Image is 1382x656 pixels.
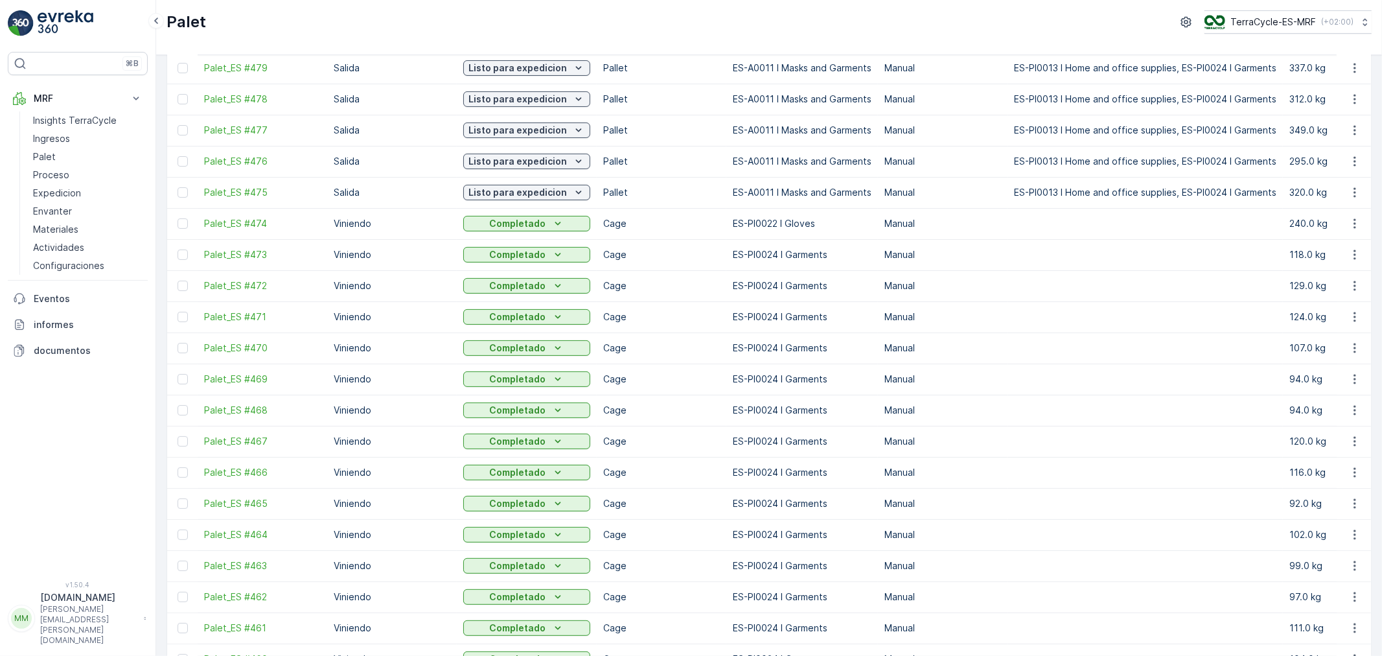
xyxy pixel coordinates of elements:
button: Completado [463,434,590,449]
p: Pallet [603,186,720,199]
span: Palet_ES #464 [204,528,321,541]
p: Manual [884,435,1001,448]
div: Toggle Row Selected [178,498,188,509]
div: Toggle Row Selected [178,312,188,322]
p: ES-PI0024 I Garments [733,310,871,323]
p: Pallet [603,93,720,106]
p: ES-A0011 I Masks and Garments [733,124,871,137]
p: Completado [490,404,546,417]
p: ES-PI0024 I Garments [733,591,871,603]
a: Palet [28,148,148,166]
p: ES-A0011 I Masks and Garments [733,186,871,199]
span: Palet_ES #474 [204,217,321,230]
span: Palet_ES #465 [204,497,321,510]
p: TerraCycle-ES-MRF [1230,16,1316,29]
p: Cage [603,310,720,323]
p: Manual [884,248,1001,261]
p: Completado [490,279,546,292]
p: Viniendo [334,217,450,230]
p: ( +02:00 ) [1321,17,1353,27]
p: ES-PI0013 I Home and office supplies, ES-PI0024 I Garments [1014,186,1276,199]
a: Envanter [28,202,148,220]
p: ES-PI0024 I Garments [733,404,871,417]
p: documentos [34,344,143,357]
p: Listo para expedicion [468,93,567,106]
div: Toggle Row Selected [178,187,188,198]
p: Viniendo [334,404,450,417]
p: ES-A0011 I Masks and Garments [733,155,871,168]
span: v 1.50.4 [8,581,148,589]
div: Toggle Row Selected [178,218,188,229]
p: Cage [603,342,720,355]
p: Eventos [34,292,143,305]
p: Manual [884,93,1001,106]
p: Completado [490,591,546,603]
p: Completado [490,248,546,261]
p: Salida [334,124,450,137]
span: Palet_ES #473 [204,248,321,261]
span: Palet_ES #466 [204,466,321,479]
p: Viniendo [334,559,450,572]
a: Insights TerraCycle [28,111,148,130]
p: ES-PI0024 I Garments [733,528,871,541]
p: Cage [603,217,720,230]
p: Listo para expedicion [468,124,567,137]
img: TC_mwK4AaT.png [1204,15,1225,29]
div: MM [11,608,32,629]
button: Listo para expedicion [463,154,590,169]
p: Listo para expedicion [468,186,567,199]
a: Eventos [8,286,148,312]
p: Cage [603,559,720,572]
a: Palet_ES #479 [204,62,321,75]
span: Palet_ES #470 [204,342,321,355]
p: Viniendo [334,248,450,261]
p: Completado [490,217,546,230]
p: Manual [884,466,1001,479]
button: Completado [463,340,590,356]
p: MRF [34,92,122,105]
p: Listo para expedicion [468,62,567,75]
span: Palet_ES #461 [204,622,321,635]
p: [DOMAIN_NAME] [40,591,137,604]
p: ES-A0011 I Masks and Garments [733,93,871,106]
p: Viniendo [334,373,450,386]
span: Palet_ES #468 [204,404,321,417]
button: Listo para expedicion [463,185,590,200]
p: Completado [490,622,546,635]
button: Completado [463,620,590,636]
a: Expedicion [28,184,148,202]
p: ES-PI0013 I Home and office supplies, ES-PI0024 I Garments [1014,155,1276,168]
p: ES-PI0024 I Garments [733,466,871,479]
button: Listo para expedicion [463,60,590,76]
a: Palet_ES #478 [204,93,321,106]
p: Completado [490,342,546,355]
p: Manual [884,342,1001,355]
p: Pallet [603,124,720,137]
p: Viniendo [334,310,450,323]
p: informes [34,318,143,331]
p: Proceso [33,169,69,182]
button: Completado [463,216,590,231]
p: Salida [334,186,450,199]
p: Cage [603,466,720,479]
span: Palet_ES #475 [204,186,321,199]
button: Completado [463,403,590,418]
a: Palet_ES #472 [204,279,321,292]
p: Cage [603,435,720,448]
div: Toggle Row Selected [178,530,188,540]
a: Palet_ES #469 [204,373,321,386]
p: Insights TerraCycle [33,114,117,127]
p: Cage [603,279,720,292]
a: Proceso [28,166,148,184]
button: Completado [463,589,590,605]
p: Viniendo [334,466,450,479]
p: Viniendo [334,528,450,541]
p: Actividades [33,241,84,254]
p: Viniendo [334,622,450,635]
p: Manual [884,124,1001,137]
p: Completado [490,466,546,479]
p: ⌘B [126,58,139,69]
p: Manual [884,186,1001,199]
